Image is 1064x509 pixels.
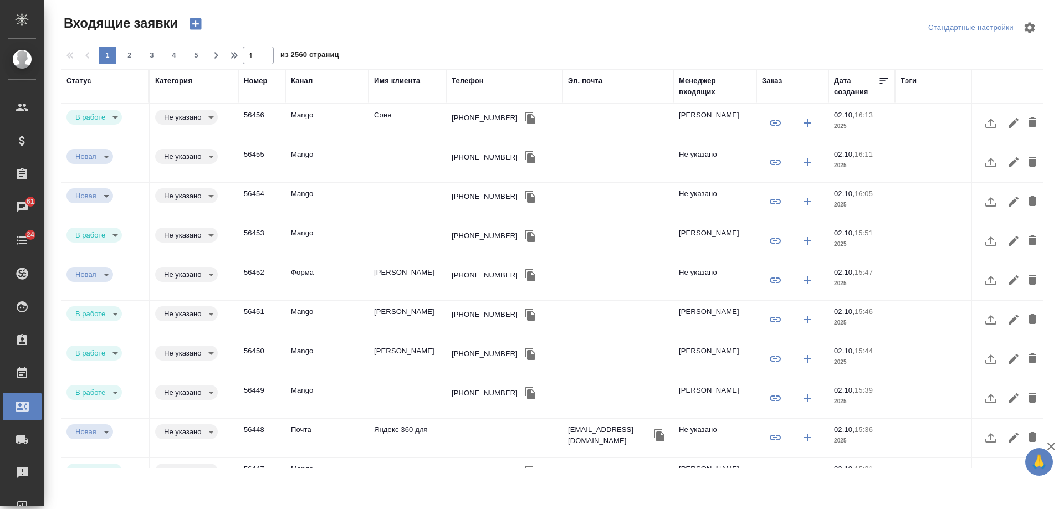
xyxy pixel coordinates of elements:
[762,110,789,136] button: Привязать к существующему заказу
[3,193,42,221] a: 61
[161,348,204,358] button: Не указано
[161,270,204,279] button: Не указано
[72,309,109,318] button: В работе
[1025,448,1053,476] button: 🙏
[834,75,878,97] div: Дата создания
[72,230,109,240] button: В работе
[369,301,446,340] td: [PERSON_NAME]
[1004,306,1023,333] button: Редактировать
[1023,424,1042,451] button: Удалить
[794,188,821,215] button: Создать заказ
[155,464,218,479] div: В работе
[161,152,204,161] button: Не указано
[161,427,204,436] button: Не указано
[568,75,602,86] div: Эл. почта
[155,228,218,243] div: В работе
[3,227,42,254] a: 24
[452,309,518,320] div: [PHONE_NUMBER]
[161,466,204,476] button: Не указано
[1023,188,1042,215] button: Удалить
[834,160,889,171] p: 2025
[72,427,100,436] button: Новая
[522,267,539,284] button: Скопировать
[673,143,756,182] td: Не указано
[72,388,109,397] button: В работе
[673,340,756,379] td: [PERSON_NAME]
[1023,385,1042,412] button: Удалить
[834,465,855,473] p: 02.10,
[834,189,855,198] p: 02.10,
[66,346,122,361] div: В работе
[285,104,369,143] td: Mango
[1004,110,1023,136] button: Редактировать
[66,149,113,164] div: В работе
[238,222,285,261] td: 56453
[285,458,369,497] td: Mango
[66,464,122,479] div: В работе
[762,75,782,86] div: Заказ
[834,386,855,394] p: 02.10,
[794,110,821,136] button: Создать заказ
[522,306,539,323] button: Скопировать
[238,183,285,222] td: 56454
[369,419,446,457] td: Яндекс 360 для
[155,306,218,321] div: В работе
[452,191,518,202] div: [PHONE_NUMBER]
[834,307,855,316] p: 02.10,
[285,183,369,222] td: Mango
[374,75,420,86] div: Имя клиента
[143,50,161,61] span: 3
[834,199,889,210] p: 2025
[238,379,285,418] td: 56449
[369,340,446,379] td: [PERSON_NAME]
[522,110,539,126] button: Скопировать
[155,110,218,125] div: В работе
[1023,267,1042,294] button: Удалить
[762,188,789,215] button: Привязать к существующему заказу
[522,464,539,480] button: Скопировать
[1004,464,1023,490] button: Редактировать
[121,50,139,61] span: 2
[673,104,756,143] td: [PERSON_NAME]
[66,424,113,439] div: В работе
[161,309,204,318] button: Не указано
[978,228,1004,254] button: Загрузить файл
[72,270,100,279] button: Новая
[285,340,369,379] td: Mango
[165,50,183,61] span: 4
[161,112,204,122] button: Не указано
[1023,110,1042,136] button: Удалить
[72,466,109,476] button: В работе
[291,75,313,86] div: Канал
[238,104,285,143] td: 56456
[285,301,369,340] td: Mango
[762,149,789,176] button: Привязать к существующему заказу
[66,75,91,86] div: Статус
[66,188,113,203] div: В работе
[978,346,1004,372] button: Загрузить файл
[72,348,109,358] button: В работе
[1004,267,1023,294] button: Редактировать
[161,388,204,397] button: Не указано
[834,268,855,276] p: 02.10,
[978,267,1004,294] button: Загрузить файл
[834,396,889,407] p: 2025
[794,149,821,176] button: Создать заказ
[155,385,218,400] div: В работе
[855,189,873,198] p: 16:05
[522,385,539,402] button: Скопировать
[834,150,855,158] p: 02.10,
[165,47,183,64] button: 4
[66,228,122,243] div: В работе
[72,152,100,161] button: Новая
[522,188,539,205] button: Скопировать
[794,228,821,254] button: Создать заказ
[855,268,873,276] p: 15:47
[1004,424,1023,451] button: Редактировать
[978,149,1004,176] button: Загрузить файл
[651,427,668,444] button: Скопировать
[522,228,539,244] button: Скопировать
[568,424,651,446] p: [EMAIL_ADDRESS][DOMAIN_NAME]
[155,424,218,439] div: В работе
[834,357,889,368] p: 2025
